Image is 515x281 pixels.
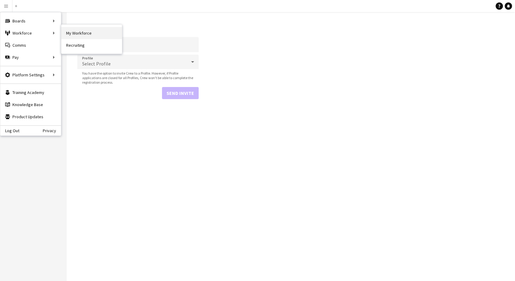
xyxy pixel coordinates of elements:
a: Product Updates [0,111,61,123]
div: Pay [0,51,61,63]
a: My Workforce [61,27,122,39]
a: Privacy [43,128,61,133]
div: Platform Settings [0,69,61,81]
a: Training Academy [0,86,61,99]
div: Boards [0,15,61,27]
h1: Invite contact [77,23,199,32]
a: Comms [0,39,61,51]
div: Workforce [0,27,61,39]
span: Select Profile [82,61,111,67]
a: Knowledge Base [0,99,61,111]
a: Log Out [0,128,19,133]
span: You have the option to invite Crew to a Profile. However, if Profile applications are closed for ... [77,71,199,85]
a: Recruiting [61,39,122,51]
